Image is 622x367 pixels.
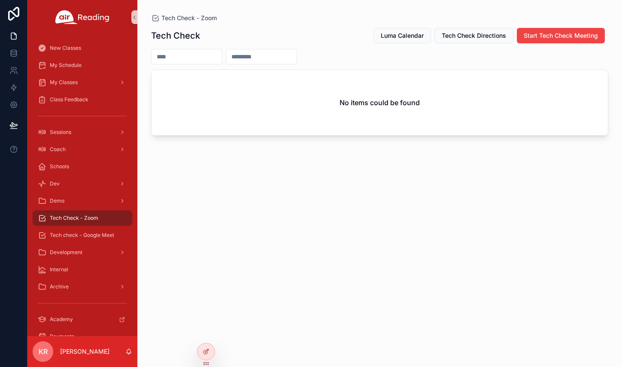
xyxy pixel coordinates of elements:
[33,142,132,157] a: Coach
[50,146,66,153] span: Coach
[33,193,132,209] a: Demo
[50,316,73,323] span: Academy
[442,31,506,40] span: Tech Check Directions
[50,333,74,340] span: Payments
[434,28,513,43] button: Tech Check Directions
[50,79,78,86] span: My Classes
[33,58,132,73] a: My Schedule
[50,180,60,187] span: Dev
[33,92,132,107] a: Class Feedback
[524,31,598,40] span: Start Tech Check Meeting
[50,163,69,170] span: Schools
[33,176,132,191] a: Dev
[151,30,200,42] h1: Tech Check
[33,329,132,344] a: Payments
[33,262,132,277] a: Internal
[151,14,217,22] a: Tech Check - Zoom
[50,215,98,221] span: Tech Check - Zoom
[50,232,114,239] span: Tech check - Google Meet
[33,210,132,226] a: Tech Check - Zoom
[50,283,69,290] span: Archive
[33,279,132,294] a: Archive
[33,124,132,140] a: Sessions
[50,266,68,273] span: Internal
[33,40,132,56] a: New Classes
[33,227,132,243] a: Tech check - Google Meet
[60,347,109,356] p: [PERSON_NAME]
[381,31,424,40] span: Luma Calendar
[33,245,132,260] a: Development
[373,28,431,43] button: Luma Calendar
[39,346,48,357] span: KR
[161,14,217,22] span: Tech Check - Zoom
[27,34,137,336] div: scrollable content
[50,249,82,256] span: Development
[50,96,88,103] span: Class Feedback
[50,45,81,52] span: New Classes
[517,28,605,43] button: Start Tech Check Meeting
[55,10,109,24] img: App logo
[50,62,82,69] span: My Schedule
[33,75,132,90] a: My Classes
[50,129,71,136] span: Sessions
[33,159,132,174] a: Schools
[33,312,132,327] a: Academy
[340,97,420,108] h2: No items could be found
[50,197,64,204] span: Demo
